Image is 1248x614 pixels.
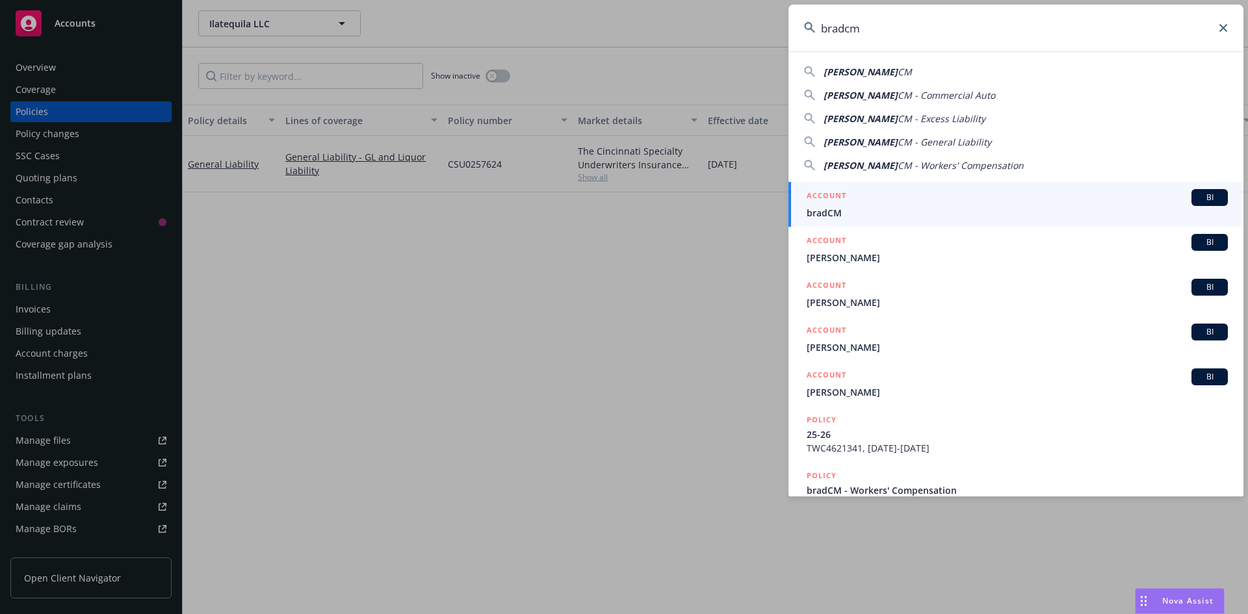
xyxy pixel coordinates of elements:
[824,66,898,78] span: [PERSON_NAME]
[807,206,1228,220] span: bradCM
[807,296,1228,309] span: [PERSON_NAME]
[807,385,1228,399] span: [PERSON_NAME]
[1197,371,1223,383] span: BI
[788,5,1243,51] input: Search...
[898,66,912,78] span: CM
[807,441,1228,455] span: TWC4621341, [DATE]-[DATE]
[788,316,1243,361] a: ACCOUNTBI[PERSON_NAME]
[898,112,985,125] span: CM - Excess Liability
[824,136,898,148] span: [PERSON_NAME]
[807,428,1228,441] span: 25-26
[824,89,898,101] span: [PERSON_NAME]
[1197,192,1223,203] span: BI
[807,413,837,426] h5: POLICY
[788,462,1243,518] a: POLICYbradCM - Workers' Compensation
[1162,595,1214,606] span: Nova Assist
[1197,326,1223,338] span: BI
[1135,588,1225,614] button: Nova Assist
[824,159,898,172] span: [PERSON_NAME]
[788,272,1243,316] a: ACCOUNTBI[PERSON_NAME]
[807,251,1228,264] span: [PERSON_NAME]
[807,469,837,482] h5: POLICY
[788,406,1243,462] a: POLICY25-26TWC4621341, [DATE]-[DATE]
[807,234,846,249] h5: ACCOUNT
[807,279,846,294] h5: ACCOUNT
[1197,281,1223,293] span: BI
[807,340,1228,354] span: [PERSON_NAME]
[788,182,1243,227] a: ACCOUNTBIbradCM
[788,361,1243,406] a: ACCOUNTBI[PERSON_NAME]
[1136,589,1152,613] div: Drag to move
[807,368,846,384] h5: ACCOUNT
[898,136,991,148] span: CM - General Liability
[807,189,846,205] h5: ACCOUNT
[898,159,1024,172] span: CM - Workers' Compensation
[824,112,898,125] span: [PERSON_NAME]
[807,483,1228,497] span: bradCM - Workers' Compensation
[1197,237,1223,248] span: BI
[807,324,846,339] h5: ACCOUNT
[788,227,1243,272] a: ACCOUNTBI[PERSON_NAME]
[898,89,995,101] span: CM - Commercial Auto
